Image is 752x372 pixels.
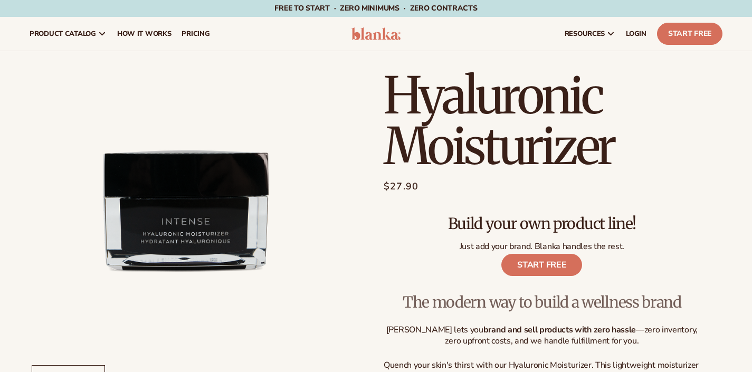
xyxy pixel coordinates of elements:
span: LOGIN [626,30,646,38]
a: How It Works [112,17,177,51]
span: Free to start · ZERO minimums · ZERO contracts [274,3,477,13]
p: [PERSON_NAME] lets you —zero inventory, zero upfront costs, and we handle fulfillment for you. [384,325,700,347]
a: LOGIN [621,17,652,51]
span: $27.90 [384,179,419,194]
p: Just add your brand. Blanka handles the rest. [384,241,700,252]
a: Start Free [657,23,722,45]
p: Build your own product line! [384,204,700,233]
span: product catalog [30,30,96,38]
strong: brand and sell products with zero hassle [483,324,636,336]
h1: Hyaluronic Moisturizer [384,70,700,171]
a: product catalog [24,17,112,51]
span: resources [565,30,605,38]
a: pricing [176,17,215,51]
img: logo [351,27,401,40]
p: The modern way to build a wellness brand [384,279,700,317]
span: How It Works [117,30,172,38]
a: resources [559,17,621,51]
span: pricing [182,30,210,38]
a: START FREE [501,254,582,276]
